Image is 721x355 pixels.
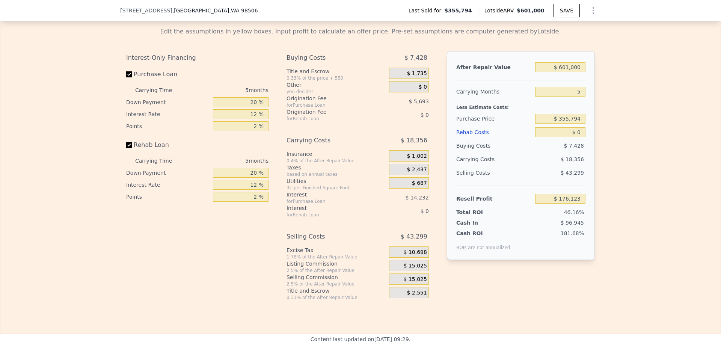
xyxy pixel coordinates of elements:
div: Buying Costs [456,139,532,153]
div: Utilities [287,177,386,185]
div: 0.33% of the price + 550 [287,75,386,81]
div: Edit the assumptions in yellow boxes. Input profit to calculate an offer price. Pre-set assumptio... [126,27,595,36]
div: Down Payment [126,167,210,179]
div: Interest-Only Financing [126,51,268,65]
div: Points [126,120,210,132]
div: Selling Costs [456,166,532,180]
div: Selling Costs [287,230,370,243]
div: ROIs are not annualized [456,237,510,251]
span: $355,794 [444,7,472,14]
span: $ 1,735 [407,70,427,77]
div: Cash In [456,219,503,227]
div: Less Estimate Costs: [456,98,585,112]
div: Purchase Price [456,112,532,125]
div: 1.78% of the After Repair Value [287,254,386,260]
div: Carrying Months [456,85,532,98]
div: 2.5% of the After Repair Value [287,267,386,273]
span: $ 43,299 [561,170,584,176]
span: $ 0 [421,208,429,214]
div: for Rehab Loan [287,212,370,218]
span: $601,000 [517,8,545,14]
div: Selling Commission [287,273,386,281]
span: $ 0 [419,84,427,91]
div: Points [126,191,210,203]
span: $ 7,428 [404,51,427,65]
div: Listing Commission [287,260,386,267]
span: 181.68% [561,230,584,236]
div: Down Payment [126,96,210,108]
span: , [GEOGRAPHIC_DATA] [172,7,258,14]
label: Purchase Loan [126,68,210,81]
div: Interest Rate [126,179,210,191]
div: Rehab Costs [456,125,532,139]
span: $ 18,356 [561,156,584,162]
span: $ 18,356 [401,134,427,147]
div: Buying Costs [287,51,370,65]
div: After Repair Value [456,60,532,74]
div: Carrying Time [135,84,184,96]
span: $ 15,025 [404,263,427,269]
div: Interest [287,191,370,198]
div: 5 months [187,84,268,96]
div: 5 months [187,155,268,167]
span: $ 5,693 [409,98,428,104]
label: Rehab Loan [126,138,210,152]
div: Title and Escrow [287,68,386,75]
div: you decide! [287,89,386,95]
div: Taxes [287,164,386,171]
button: Show Options [586,3,601,18]
span: $ 15,025 [404,276,427,283]
div: Cash ROI [456,230,510,237]
div: Carrying Costs [456,153,503,166]
div: Resell Profit [456,192,532,205]
span: $ 7,428 [564,143,584,149]
span: $ 10,698 [404,249,427,256]
button: SAVE [554,4,580,17]
div: 2.5% of the After Repair Value [287,281,386,287]
div: Carrying Costs [287,134,370,147]
span: [STREET_ADDRESS] [120,7,172,14]
span: Lotside ARV [484,7,517,14]
div: for Purchase Loan [287,102,370,108]
span: $ 2,437 [407,166,427,173]
div: based on annual taxes [287,171,386,177]
div: Origination Fee [287,108,370,116]
span: $ 0 [421,112,429,118]
span: $ 96,945 [561,220,584,226]
div: for Rehab Loan [287,116,370,122]
span: Last Sold for [409,7,445,14]
span: $ 687 [412,180,427,187]
div: Total ROI [456,208,503,216]
input: Rehab Loan [126,142,132,148]
div: Title and Escrow [287,287,386,295]
div: Interest [287,204,370,212]
span: $ 14,232 [406,195,429,201]
span: , WA 98506 [229,8,258,14]
span: $ 43,299 [401,230,427,243]
div: Carrying Time [135,155,184,167]
span: 46.16% [564,209,584,215]
div: Other [287,81,386,89]
div: 0.33% of the After Repair Value [287,295,386,301]
div: for Purchase Loan [287,198,370,204]
div: Insurance [287,150,386,158]
input: Purchase Loan [126,71,132,77]
span: $ 1,002 [407,153,427,160]
div: 3¢ per Finished Square Foot [287,185,386,191]
div: 0.4% of the After Repair Value [287,158,386,164]
div: Origination Fee [287,95,370,102]
span: $ 2,551 [407,290,427,296]
div: Excise Tax [287,246,386,254]
div: Interest Rate [126,108,210,120]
